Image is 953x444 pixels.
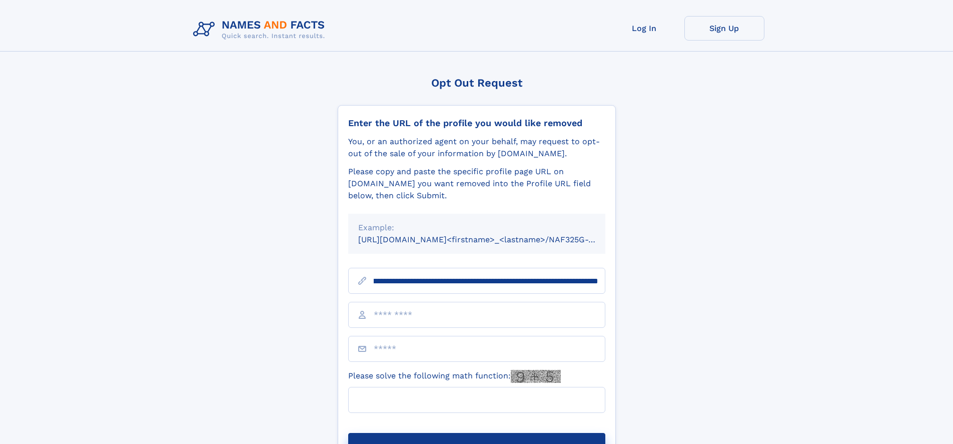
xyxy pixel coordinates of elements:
[348,370,561,383] label: Please solve the following math function:
[348,118,605,129] div: Enter the URL of the profile you would like removed
[338,77,616,89] div: Opt Out Request
[189,16,333,43] img: Logo Names and Facts
[684,16,764,41] a: Sign Up
[604,16,684,41] a: Log In
[348,136,605,160] div: You, or an authorized agent on your behalf, may request to opt-out of the sale of your informatio...
[358,222,595,234] div: Example:
[358,235,624,244] small: [URL][DOMAIN_NAME]<firstname>_<lastname>/NAF325G-xxxxxxxx
[348,166,605,202] div: Please copy and paste the specific profile page URL on [DOMAIN_NAME] you want removed into the Pr...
